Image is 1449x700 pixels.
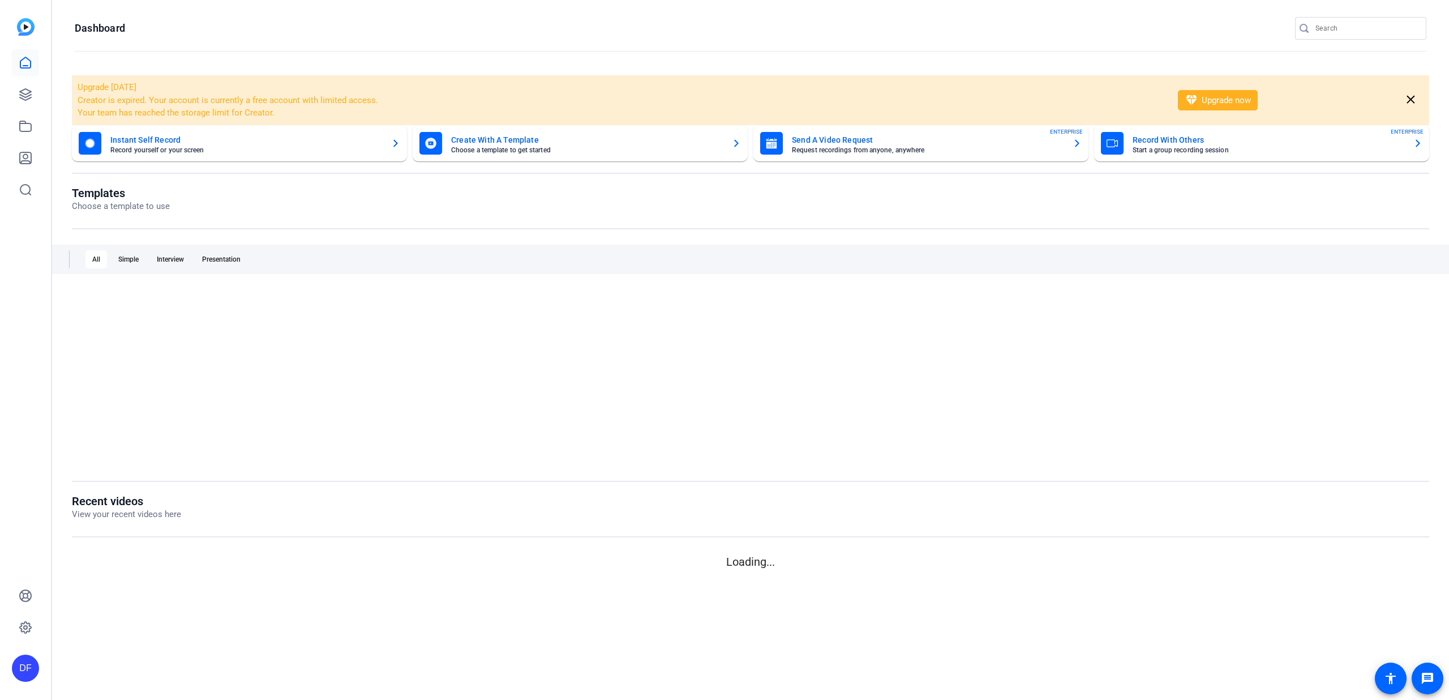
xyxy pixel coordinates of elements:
[112,250,145,268] div: Simple
[1133,133,1404,147] mat-card-title: Record With Others
[75,22,125,35] h1: Dashboard
[72,125,407,161] button: Instant Self RecordRecord yourself or your screen
[413,125,748,161] button: Create With A TemplateChoose a template to get started
[85,250,107,268] div: All
[72,200,170,213] p: Choose a template to use
[792,133,1064,147] mat-card-title: Send A Video Request
[110,133,382,147] mat-card-title: Instant Self Record
[1050,127,1083,136] span: ENTERPRISE
[1133,147,1404,153] mat-card-subtitle: Start a group recording session
[150,250,191,268] div: Interview
[1185,93,1198,107] mat-icon: diamond
[110,147,382,153] mat-card-subtitle: Record yourself or your screen
[1178,90,1258,110] button: Upgrade now
[451,133,723,147] mat-card-title: Create With A Template
[72,494,181,508] h1: Recent videos
[1315,22,1417,35] input: Search
[792,147,1064,153] mat-card-subtitle: Request recordings from anyone, anywhere
[72,553,1429,570] p: Loading...
[1421,672,1434,685] mat-icon: message
[72,186,170,200] h1: Templates
[78,82,136,92] span: Upgrade [DATE]
[72,508,181,521] p: View your recent videos here
[78,106,1163,119] li: Your team has reached the storage limit for Creator.
[17,18,35,36] img: blue-gradient.svg
[1094,125,1429,161] button: Record With OthersStart a group recording sessionENTERPRISE
[451,147,723,153] mat-card-subtitle: Choose a template to get started
[1384,672,1397,685] mat-icon: accessibility
[12,655,39,682] div: DF
[78,94,1163,107] li: Creator is expired. Your account is currently a free account with limited access.
[1404,93,1418,107] mat-icon: close
[1391,127,1424,136] span: ENTERPRISE
[195,250,247,268] div: Presentation
[753,125,1088,161] button: Send A Video RequestRequest recordings from anyone, anywhereENTERPRISE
